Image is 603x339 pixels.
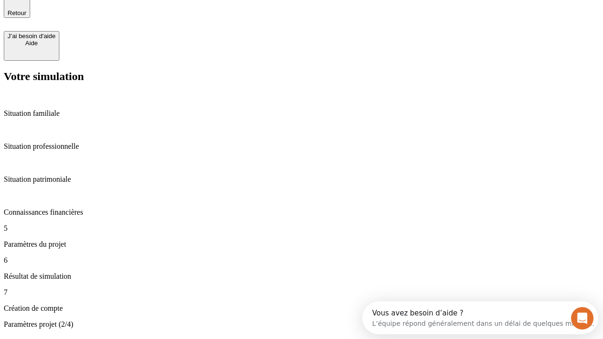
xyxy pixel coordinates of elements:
button: J’ai besoin d'aideAide [4,31,59,61]
p: 6 [4,256,599,265]
p: Création de compte [4,304,599,313]
p: Situation familiale [4,109,599,118]
p: Paramètres projet (2/4) [4,320,599,329]
iframe: Intercom live chat [571,307,594,330]
p: Situation professionnelle [4,142,599,151]
div: Ouvrir le Messenger Intercom [4,4,260,30]
p: Paramètres du projet [4,240,599,249]
div: Aide [8,40,56,47]
div: L’équipe répond généralement dans un délai de quelques minutes. [10,16,232,25]
p: Résultat de simulation [4,272,599,281]
p: Connaissances financières [4,208,599,217]
p: 5 [4,224,599,233]
span: Retour [8,9,26,16]
div: J’ai besoin d'aide [8,32,56,40]
div: Vous avez besoin d’aide ? [10,8,232,16]
p: 7 [4,288,599,297]
h2: Votre simulation [4,70,599,83]
p: Situation patrimoniale [4,175,599,184]
iframe: Intercom live chat discovery launcher [362,301,598,334]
